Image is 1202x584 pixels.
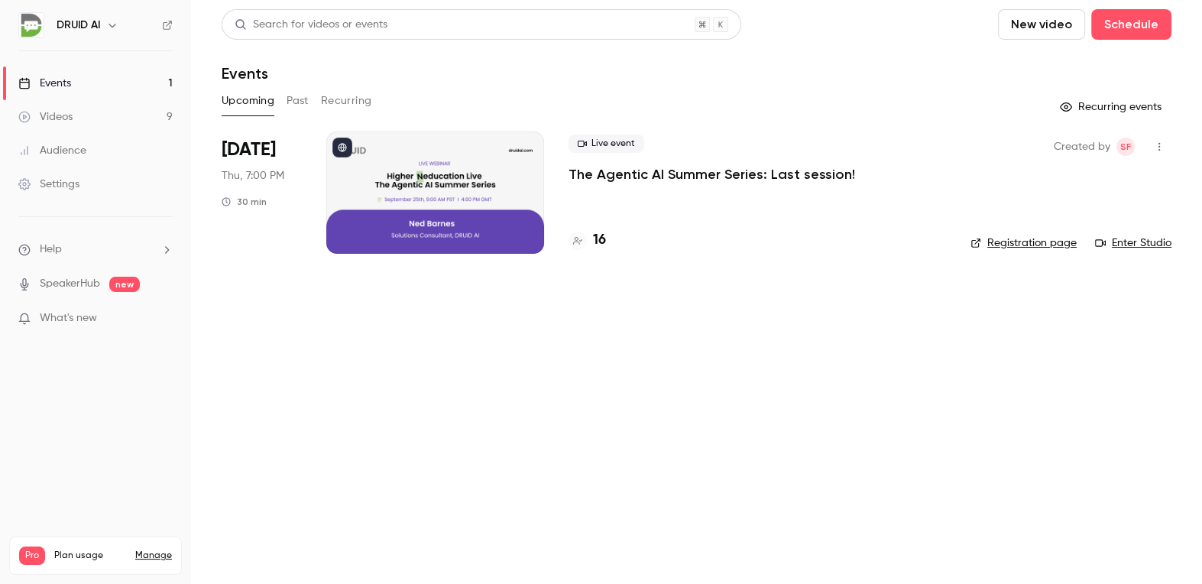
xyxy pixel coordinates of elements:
[1053,95,1171,119] button: Recurring events
[222,138,276,162] span: [DATE]
[222,168,284,183] span: Thu, 7:00 PM
[1091,9,1171,40] button: Schedule
[40,310,97,326] span: What's new
[109,277,140,292] span: new
[970,235,1077,251] a: Registration page
[18,143,86,158] div: Audience
[569,165,855,183] a: The Agentic AI Summer Series: Last session!
[154,312,173,326] iframe: Noticeable Trigger
[135,550,172,562] a: Manage
[18,76,71,91] div: Events
[18,242,173,258] li: help-dropdown-opener
[1054,138,1110,156] span: Created by
[57,18,100,33] h6: DRUID AI
[1095,235,1171,251] a: Enter Studio
[1120,138,1131,156] span: SF
[19,13,44,37] img: DRUID AI
[321,89,372,113] button: Recurring
[235,17,387,33] div: Search for videos or events
[569,230,606,251] a: 16
[1116,138,1135,156] span: Silvia Feleaga
[40,242,62,258] span: Help
[287,89,309,113] button: Past
[40,276,100,292] a: SpeakerHub
[222,196,267,208] div: 30 min
[19,547,45,565] span: Pro
[998,9,1085,40] button: New video
[18,177,79,192] div: Settings
[18,109,73,125] div: Videos
[54,550,126,562] span: Plan usage
[593,230,606,251] h4: 16
[222,89,274,113] button: Upcoming
[569,135,644,153] span: Live event
[222,131,302,254] div: Sep 25 Thu, 9:00 AM (America/Los Angeles)
[222,64,268,83] h1: Events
